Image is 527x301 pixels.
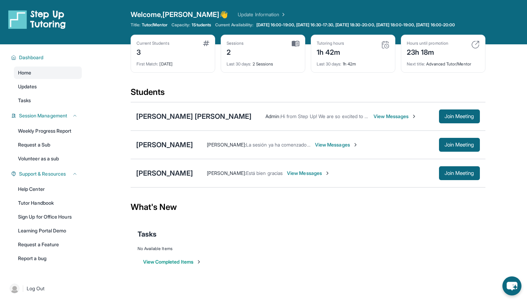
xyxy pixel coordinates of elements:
div: Current Students [137,41,169,46]
button: View Completed Items [143,258,202,265]
img: card [203,41,209,46]
div: Students [131,87,485,102]
img: card [292,41,299,47]
span: Updates [18,83,37,90]
a: Tasks [14,94,82,107]
span: [PERSON_NAME] : [207,142,246,148]
span: Está bien gracias [246,170,283,176]
div: No Available Items [138,246,478,251]
a: Volunteer as a sub [14,152,82,165]
img: Chevron Right [279,11,286,18]
a: Update Information [238,11,286,18]
div: [PERSON_NAME] [136,140,193,150]
span: Current Availability: [215,22,253,28]
span: 1 Students [192,22,211,28]
div: 3 [137,46,169,57]
button: Session Management [16,112,78,119]
a: |Log Out [7,281,82,296]
span: [DATE] 16:00-19:00, [DATE] 16:30-17:30, [DATE] 18:30-20:00, [DATE] 18:00-19:00, [DATE] 16:00-20:00 [256,22,455,28]
button: Join Meeting [439,109,480,123]
div: 2 [227,46,244,57]
a: Help Center [14,183,82,195]
button: Support & Resources [16,170,78,177]
img: card [471,41,480,49]
div: 23h 18m [407,46,448,57]
span: Join Meeting [445,171,474,175]
a: Learning Portal Demo [14,224,82,237]
a: Sign Up for Office Hours [14,211,82,223]
div: 2 Sessions [227,57,299,67]
span: View Messages [315,141,358,148]
a: Weekly Progress Report [14,125,82,137]
span: Session Management [19,112,67,119]
span: Admin : [265,113,280,119]
div: [DATE] [137,57,209,67]
img: Chevron-Right [325,170,330,176]
img: card [381,41,389,49]
button: Join Meeting [439,138,480,152]
a: Tutor Handbook [14,197,82,209]
div: What's New [131,192,485,222]
div: Hours until promotion [407,41,448,46]
span: First Match : [137,61,159,67]
span: Home [18,69,31,76]
span: Join Meeting [445,143,474,147]
span: Tutor/Mentor [142,22,167,28]
div: 1h 42m [317,57,389,67]
a: Request a Feature [14,238,82,251]
a: [DATE] 16:00-19:00, [DATE] 16:30-17:30, [DATE] 18:30-20:00, [DATE] 18:00-19:00, [DATE] 16:00-20:00 [255,22,457,28]
button: Dashboard [16,54,78,61]
button: chat-button [502,276,521,295]
button: Join Meeting [439,166,480,180]
div: Sessions [227,41,244,46]
img: Chevron-Right [353,142,358,148]
div: 1h 42m [317,46,344,57]
span: Tasks [138,229,157,239]
span: Log Out [27,285,45,292]
div: [PERSON_NAME] [136,168,193,178]
span: Title: [131,22,140,28]
span: View Messages [287,170,330,177]
img: Chevron-Right [411,114,417,119]
span: Join Meeting [445,114,474,118]
span: Last 30 days : [317,61,342,67]
div: Tutoring hours [317,41,344,46]
img: logo [8,10,66,29]
span: Dashboard [19,54,44,61]
a: Request a Sub [14,139,82,151]
span: Next title : [407,61,425,67]
span: La sesión ya ha comenzado, si hay un problema en accediendo la página virtual por favor avíseme. [246,142,462,148]
div: [PERSON_NAME] [PERSON_NAME] [136,112,252,121]
img: user-img [10,284,19,293]
a: Home [14,67,82,79]
span: Tasks [18,97,31,104]
span: [PERSON_NAME] : [207,170,246,176]
a: Updates [14,80,82,93]
span: Welcome, [PERSON_NAME] 👋 [131,10,228,19]
span: | [22,284,24,293]
span: Support & Resources [19,170,66,177]
span: Capacity: [172,22,191,28]
a: Report a bug [14,252,82,265]
div: Advanced Tutor/Mentor [407,57,480,67]
span: View Messages [374,113,417,120]
span: Last 30 days : [227,61,252,67]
